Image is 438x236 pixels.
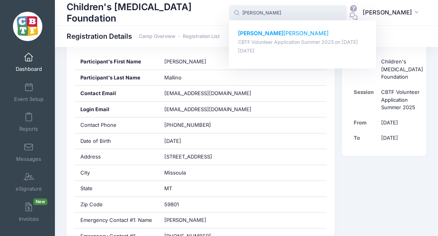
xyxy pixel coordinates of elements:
p: CBTF Volunteer Application Summer 2025 on [DATE] [238,39,367,46]
a: Camp Overview [139,34,175,40]
strong: [PERSON_NAME] [238,30,284,36]
div: Date of Birth [75,133,159,149]
td: Children's [MEDICAL_DATA] Foundation [377,54,423,85]
div: City [75,165,159,181]
td: [DATE] [377,115,423,130]
div: Emergency Contact #1: Name [75,213,159,228]
span: Messages [16,156,41,162]
span: Dashboard [16,66,42,73]
td: [DATE] [377,130,423,146]
h1: Children's [MEDICAL_DATA] Foundation [67,0,229,25]
div: Participant's First Name [75,54,159,70]
span: [PERSON_NAME] [164,217,206,223]
span: Invoices [19,216,39,222]
img: Children's Brain Tumor Foundation [13,12,42,41]
a: InvoicesNew [10,198,47,226]
td: To [354,130,378,146]
span: Reports [19,126,38,133]
h1: Registration Details [67,32,220,40]
div: Zip Code [75,197,159,213]
span: [PERSON_NAME] [363,8,412,17]
span: MT [164,185,172,191]
div: Login Email [75,102,159,117]
span: [PERSON_NAME] [164,58,206,65]
a: eSignature [10,168,47,196]
td: CBTF Volunteer Application Summer 2025 [377,85,423,115]
span: 59801 [164,201,179,207]
span: Missoula [164,169,186,176]
td: Event [354,54,378,85]
a: Event Setup [10,79,47,106]
a: Reports [10,108,47,136]
span: [PHONE_NUMBER] [164,122,211,128]
a: Messages [10,139,47,166]
span: [DATE] [164,138,181,144]
td: From [354,115,378,130]
div: Address [75,149,159,165]
div: Contact Email [75,86,159,101]
p: [PERSON_NAME] [238,29,367,38]
input: Search by First Name, Last Name, or Email... [229,5,347,21]
span: [EMAIL_ADDRESS][DOMAIN_NAME] [164,90,251,96]
span: New [33,198,47,205]
p: [DATE] [238,47,367,55]
div: Participant's Last Name [75,70,159,86]
a: Dashboard [10,49,47,76]
span: [STREET_ADDRESS] [164,153,212,160]
span: Event Setup [14,96,44,103]
span: [EMAIL_ADDRESS][DOMAIN_NAME] [164,106,262,113]
a: Registration List [183,34,220,40]
div: State [75,181,159,196]
div: Contact Phone [75,117,159,133]
span: eSignature [16,186,42,193]
span: Mallino [164,74,182,81]
button: [PERSON_NAME] [358,4,426,22]
td: Session [354,85,378,115]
